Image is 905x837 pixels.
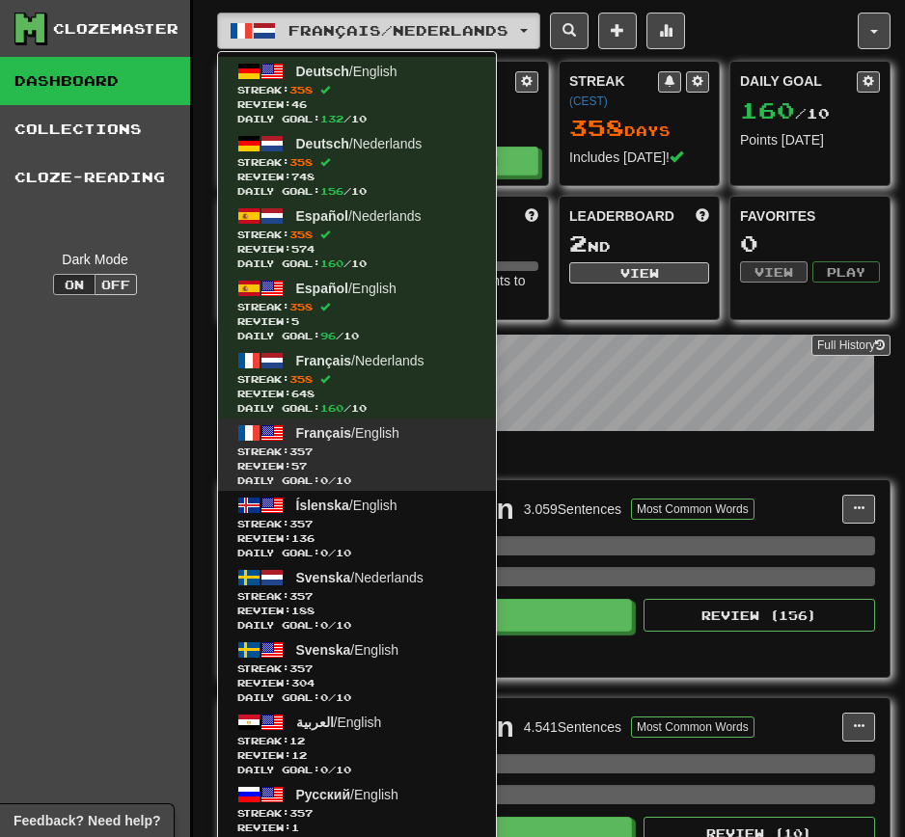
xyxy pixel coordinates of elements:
span: / English [296,281,397,296]
span: Español [296,281,348,296]
button: Off [95,274,137,295]
div: Includes [DATE]! [569,148,709,167]
span: Review: 12 [237,748,477,763]
span: Review: 136 [237,531,477,546]
span: 0 [320,547,328,558]
span: 0 [320,474,328,486]
a: Español/NederlandsStreak:358 Review:574Daily Goal:160/10 [218,202,496,274]
span: 357 [289,445,313,457]
span: Review: 188 [237,604,477,618]
span: Score more points to level up [525,206,538,226]
div: Day s [569,116,709,141]
span: 358 [289,373,313,385]
div: nd [569,231,709,256]
span: 2 [569,229,588,256]
p: In Progress [217,450,891,470]
button: Play [812,261,880,283]
span: Review: 46 [237,97,477,112]
button: Most Common Words [631,716,754,738]
span: 12 [289,735,305,746]
a: Svenska/EnglishStreak:357 Review:304Daily Goal:0/10 [218,635,496,708]
span: Review: 748 [237,170,477,184]
button: More stats [646,13,685,49]
span: Streak: [237,517,477,531]
div: 3.059 Sentences [524,499,621,519]
span: Русский [296,787,351,802]
span: 358 [289,84,313,95]
span: Daily Goal: / 10 [237,546,477,560]
a: Deutsch/EnglishStreak:358 Review:46Daily Goal:132/10 [218,57,496,129]
span: 160 [320,402,343,414]
span: 160 [320,257,343,269]
div: Points [DATE] [740,130,880,149]
span: 160 [740,96,795,123]
span: / Nederlands [296,570,424,585]
span: / Nederlands [296,208,422,224]
span: 0 [320,691,328,703]
span: 358 [569,114,624,141]
span: Review: 5 [237,314,477,329]
span: Streak: [237,155,477,170]
span: 357 [289,662,313,674]
span: Streak: [237,661,477,676]
span: 358 [289,229,313,240]
span: / English [296,787,398,802]
span: Svenska [296,570,351,585]
a: Íslenska/EnglishStreak:357 Review:136Daily Goal:0/10 [218,491,496,563]
span: Streak: [237,228,477,242]
span: Daily Goal: / 10 [237,763,477,777]
button: View [569,262,709,283]
button: View [740,261,808,283]
span: 96 [320,330,336,341]
span: 132 [320,113,343,124]
span: Streak: [237,300,477,314]
span: 358 [289,301,313,312]
button: Français/Nederlands [217,13,540,49]
span: 0 [320,619,328,631]
span: Daily Goal: / 10 [237,401,477,416]
span: Daily Goal: / 10 [237,184,477,199]
span: Review: 648 [237,387,477,401]
span: This week in points, UTC [696,206,709,226]
span: / English [296,715,382,730]
button: Search sentences [550,13,589,49]
span: / Nederlands [296,136,423,151]
div: 0 [740,231,880,256]
span: / Nederlands [296,353,425,368]
span: Deutsch [296,64,349,79]
span: / English [296,64,398,79]
span: 357 [289,807,313,819]
a: Full History [811,335,891,356]
div: Dark Mode [14,250,176,269]
div: 4.541 Sentences [524,717,621,737]
span: Svenska [296,642,351,658]
span: Review: 304 [237,676,477,690]
span: Streak: [237,806,477,821]
button: Add sentence to collection [598,13,637,49]
span: Español [296,208,348,224]
span: Daily Goal: / 10 [237,112,477,126]
a: Español/EnglishStreak:358 Review:5Daily Goal:96/10 [218,274,496,346]
span: / English [296,425,399,441]
span: Review: 574 [237,242,477,256]
a: العربية/EnglishStreak:12 Review:12Daily Goal:0/10 [218,708,496,780]
div: Favorites [740,206,880,226]
div: Clozemaster [53,19,178,39]
span: Review: 57 [237,459,477,473]
button: On [53,274,96,295]
span: Daily Goal: / 10 [237,256,477,271]
a: Deutsch/NederlandsStreak:358 Review:748Daily Goal:156/10 [218,129,496,202]
span: Daily Goal: / 10 [237,329,477,343]
span: 0 [320,764,328,775]
button: Review (156) [644,599,875,632]
span: 357 [289,590,313,602]
span: العربية [296,715,334,730]
span: Deutsch [296,136,349,151]
span: 156 [320,185,343,197]
span: 358 [289,156,313,168]
div: Streak [569,71,658,110]
a: Français/NederlandsStreak:358 Review:648Daily Goal:160/10 [218,346,496,418]
button: Most Common Words [631,499,754,520]
span: / English [296,498,398,513]
span: 357 [289,518,313,529]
